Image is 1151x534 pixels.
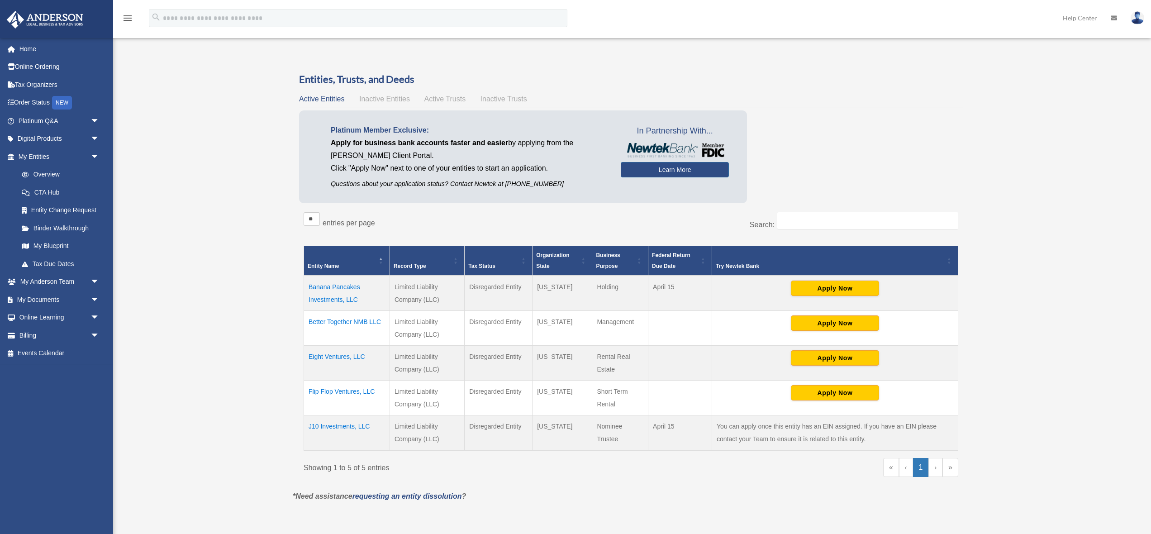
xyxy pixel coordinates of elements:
button: Apply Now [791,315,879,331]
td: Limited Liability Company (LLC) [390,345,464,380]
a: Tax Due Dates [13,255,109,273]
a: 1 [913,458,929,477]
span: Active Trusts [424,95,466,103]
a: Home [6,40,113,58]
a: Learn More [621,162,729,177]
span: In Partnership With... [621,124,729,138]
span: Inactive Entities [359,95,410,103]
a: Order StatusNEW [6,94,113,112]
th: Organization State: Activate to sort [533,246,592,276]
td: Nominee Trustee [592,415,648,450]
span: Entity Name [308,263,339,269]
a: Binder Walkthrough [13,219,109,237]
a: Overview [13,166,104,184]
a: Events Calendar [6,344,113,362]
td: [US_STATE] [533,415,592,450]
i: menu [122,13,133,24]
button: Apply Now [791,385,879,400]
span: Tax Status [468,263,495,269]
a: menu [122,16,133,24]
a: Digital Productsarrow_drop_down [6,130,113,148]
p: by applying from the [PERSON_NAME] Client Portal. [331,137,607,162]
td: Limited Liability Company (LLC) [390,380,464,415]
td: Eight Ventures, LLC [304,345,390,380]
a: Online Ordering [6,58,113,76]
span: Organization State [536,252,569,269]
a: Previous [899,458,913,477]
a: My Entitiesarrow_drop_down [6,148,109,166]
img: NewtekBankLogoSM.png [625,143,724,157]
td: Rental Real Estate [592,345,648,380]
a: CTA Hub [13,183,109,201]
span: arrow_drop_down [90,148,109,166]
em: *Need assistance ? [293,492,466,500]
td: Banana Pancakes Investments, LLC [304,276,390,311]
td: Management [592,310,648,345]
td: J10 Investments, LLC [304,415,390,450]
button: Apply Now [791,281,879,296]
div: Showing 1 to 5 of 5 entries [304,458,624,474]
a: Billingarrow_drop_down [6,326,113,344]
label: Search: [750,221,775,229]
td: Limited Liability Company (LLC) [390,310,464,345]
a: First [883,458,899,477]
a: Online Learningarrow_drop_down [6,309,113,327]
p: Click "Apply Now" next to one of your entities to start an application. [331,162,607,175]
th: Entity Name: Activate to invert sorting [304,246,390,276]
td: Limited Liability Company (LLC) [390,415,464,450]
span: arrow_drop_down [90,326,109,345]
a: My Documentsarrow_drop_down [6,291,113,309]
td: Holding [592,276,648,311]
td: Disregarded Entity [465,276,533,311]
td: Disregarded Entity [465,380,533,415]
span: Active Entities [299,95,344,103]
span: arrow_drop_down [90,309,109,327]
a: Next [928,458,942,477]
span: Apply for business bank accounts faster and easier [331,139,508,147]
span: Record Type [394,263,426,269]
td: Disregarded Entity [465,415,533,450]
td: You can apply once this entity has an EIN assigned. If you have an EIN please contact your Team t... [712,415,958,450]
td: Limited Liability Company (LLC) [390,276,464,311]
td: [US_STATE] [533,276,592,311]
span: Inactive Trusts [480,95,527,103]
td: [US_STATE] [533,380,592,415]
div: Try Newtek Bank [716,261,944,272]
span: arrow_drop_down [90,112,109,130]
span: arrow_drop_down [90,291,109,309]
img: Anderson Advisors Platinum Portal [4,11,86,29]
span: Business Purpose [596,252,620,269]
td: [US_STATE] [533,310,592,345]
th: Tax Status: Activate to sort [465,246,533,276]
td: Better Together NMB LLC [304,310,390,345]
label: entries per page [323,219,375,227]
i: search [151,12,161,22]
h3: Entities, Trusts, and Deeds [299,72,963,86]
td: [US_STATE] [533,345,592,380]
th: Federal Return Due Date: Activate to sort [648,246,712,276]
p: Questions about your application status? Contact Newtek at [PHONE_NUMBER] [331,178,607,190]
td: April 15 [648,276,712,311]
th: Record Type: Activate to sort [390,246,464,276]
img: User Pic [1131,11,1144,24]
td: Disregarded Entity [465,345,533,380]
a: Entity Change Request [13,201,109,219]
a: requesting an entity dissolution [352,492,462,500]
th: Business Purpose: Activate to sort [592,246,648,276]
p: Platinum Member Exclusive: [331,124,607,137]
td: Disregarded Entity [465,310,533,345]
span: Federal Return Due Date [652,252,690,269]
span: arrow_drop_down [90,130,109,148]
a: Platinum Q&Aarrow_drop_down [6,112,113,130]
th: Try Newtek Bank : Activate to sort [712,246,958,276]
td: Flip Flop Ventures, LLC [304,380,390,415]
a: Tax Organizers [6,76,113,94]
a: Last [942,458,958,477]
a: My Anderson Teamarrow_drop_down [6,273,113,291]
span: arrow_drop_down [90,273,109,291]
td: Short Term Rental [592,380,648,415]
td: April 15 [648,415,712,450]
a: My Blueprint [13,237,109,255]
div: NEW [52,96,72,110]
